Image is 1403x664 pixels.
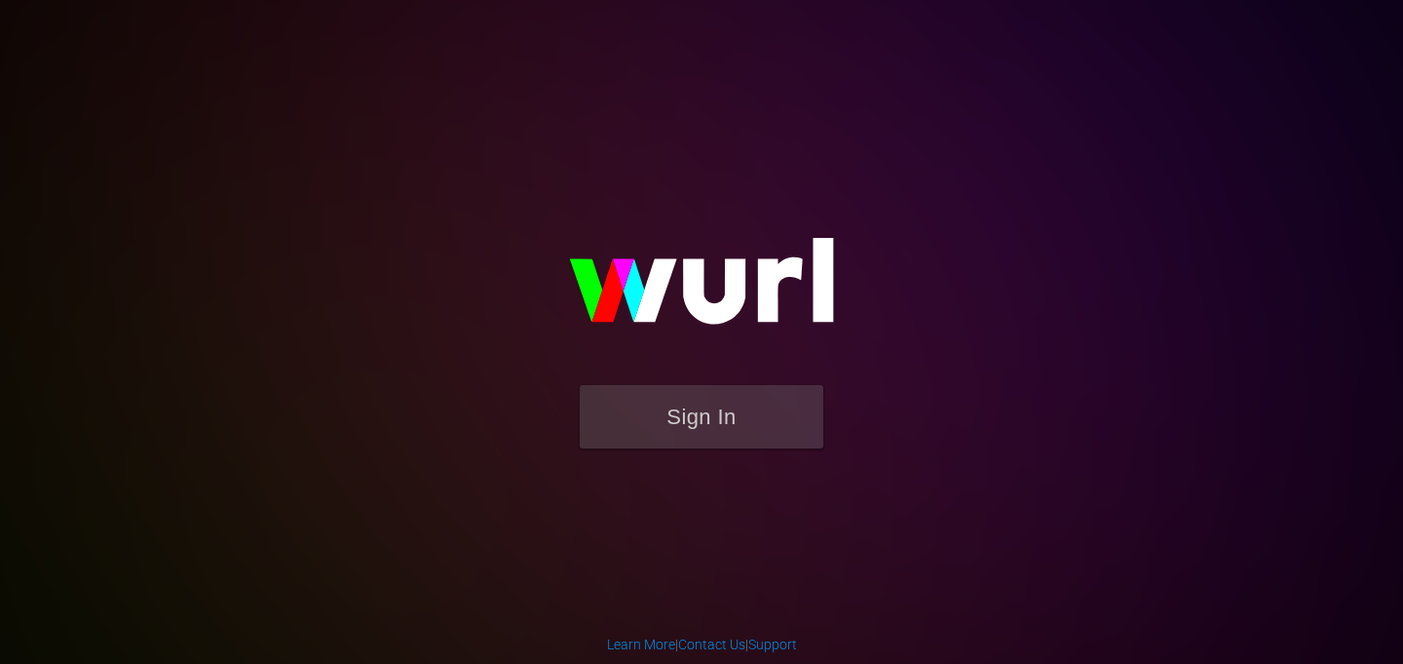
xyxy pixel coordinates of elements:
[607,637,675,652] a: Learn More
[678,637,745,652] a: Contact Us
[580,385,823,449] button: Sign In
[607,635,797,654] div: | |
[507,196,896,385] img: wurl-logo-on-black-223613ac3d8ba8fe6dc639794a292ebdb59501304c7dfd60c99c58986ef67473.svg
[748,637,797,652] a: Support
